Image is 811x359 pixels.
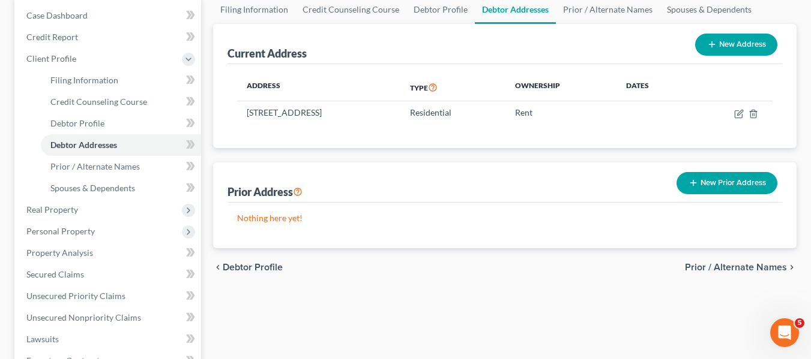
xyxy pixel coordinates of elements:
[17,242,201,264] a: Property Analysis
[505,74,617,101] th: Ownership
[685,263,787,272] span: Prior / Alternate Names
[237,74,400,101] th: Address
[237,212,773,224] p: Nothing here yet!
[505,101,617,124] td: Rent
[17,264,201,285] a: Secured Claims
[26,32,78,42] span: Credit Report
[228,46,307,61] div: Current Address
[41,134,201,156] a: Debtor Addresses
[26,291,125,301] span: Unsecured Priority Claims
[26,248,93,258] span: Property Analysis
[223,263,283,272] span: Debtor Profile
[17,26,201,48] a: Credit Report
[50,161,140,171] span: Prior / Alternate Names
[617,74,689,101] th: Dates
[41,177,201,199] a: Spouses & Dependents
[213,263,283,272] button: chevron_left Debtor Profile
[41,156,201,177] a: Prior / Alternate Names
[677,172,777,194] button: New Prior Address
[50,118,104,128] span: Debtor Profile
[50,140,117,150] span: Debtor Addresses
[41,70,201,91] a: Filing Information
[695,34,777,56] button: New Address
[685,263,797,272] button: Prior / Alternate Names chevron_right
[17,285,201,307] a: Unsecured Priority Claims
[17,328,201,350] a: Lawsuits
[400,74,505,101] th: Type
[787,263,797,272] i: chevron_right
[770,318,799,347] iframe: Intercom live chat
[50,96,147,107] span: Credit Counseling Course
[400,101,505,124] td: Residential
[41,91,201,113] a: Credit Counseling Course
[237,101,400,124] td: [STREET_ADDRESS]
[26,10,88,20] span: Case Dashboard
[50,75,118,85] span: Filing Information
[26,269,84,279] span: Secured Claims
[26,312,141,322] span: Unsecured Nonpriority Claims
[17,307,201,328] a: Unsecured Nonpriority Claims
[26,334,59,344] span: Lawsuits
[26,204,78,215] span: Real Property
[50,183,135,193] span: Spouses & Dependents
[26,226,95,236] span: Personal Property
[17,5,201,26] a: Case Dashboard
[213,263,223,272] i: chevron_left
[41,113,201,134] a: Debtor Profile
[228,185,303,199] div: Prior Address
[26,53,76,64] span: Client Profile
[795,318,804,328] span: 5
